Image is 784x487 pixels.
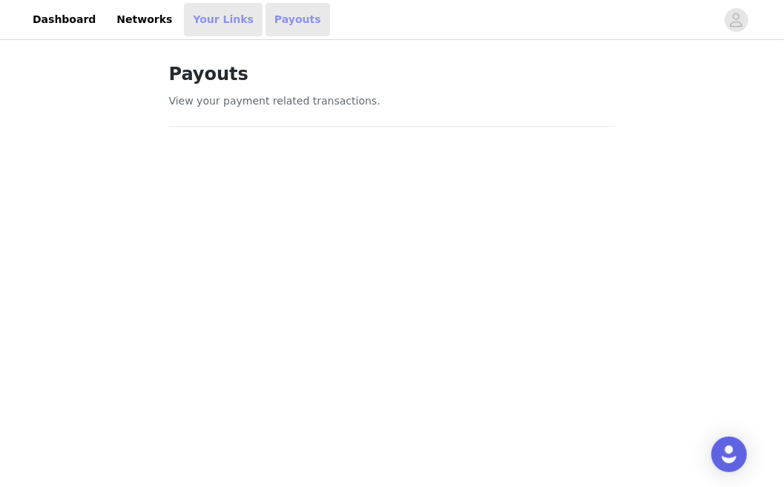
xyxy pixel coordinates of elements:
a: Networks [108,3,181,36]
p: View your payment related transactions. [169,93,616,109]
div: Open Intercom Messenger [711,437,747,472]
div: avatar [729,8,743,32]
h1: Payouts [169,61,616,87]
a: Payouts [266,3,330,36]
a: Dashboard [24,3,105,36]
a: Your Links [184,3,263,36]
